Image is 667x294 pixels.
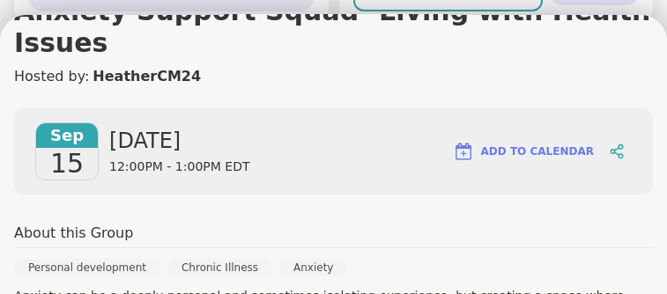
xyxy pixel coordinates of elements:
[109,127,249,155] span: [DATE]
[14,259,160,276] div: Personal development
[14,66,653,87] h4: Hosted by:
[279,259,347,276] div: Anxiety
[14,223,133,244] h4: About this Group
[453,141,474,162] img: ShareWell Logomark
[481,143,594,159] span: Add to Calendar
[445,130,602,173] button: Add to Calendar
[50,148,84,180] span: 15
[36,123,98,148] span: Sep
[109,158,249,176] span: 12:00PM - 1:00PM EDT
[167,259,272,276] div: Chronic Illness
[93,66,201,87] a: HeatherCM24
